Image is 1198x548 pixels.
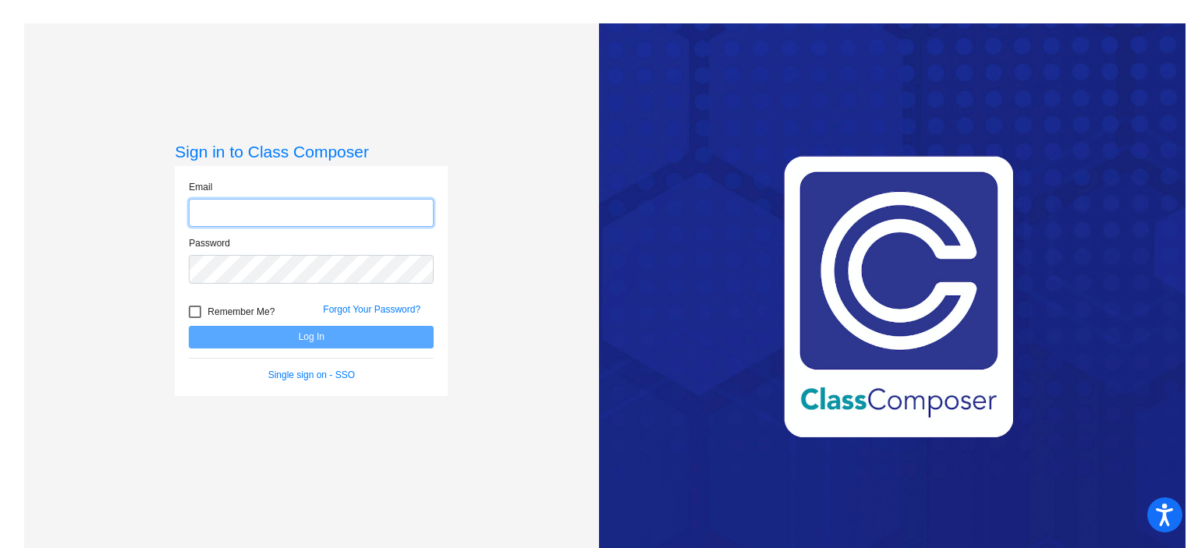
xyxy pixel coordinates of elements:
[323,304,420,315] a: Forgot Your Password?
[189,236,230,250] label: Password
[207,302,275,321] span: Remember Me?
[189,326,434,348] button: Log In
[189,180,212,194] label: Email
[268,369,355,380] a: Single sign on - SSO
[175,142,448,161] h3: Sign in to Class Composer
